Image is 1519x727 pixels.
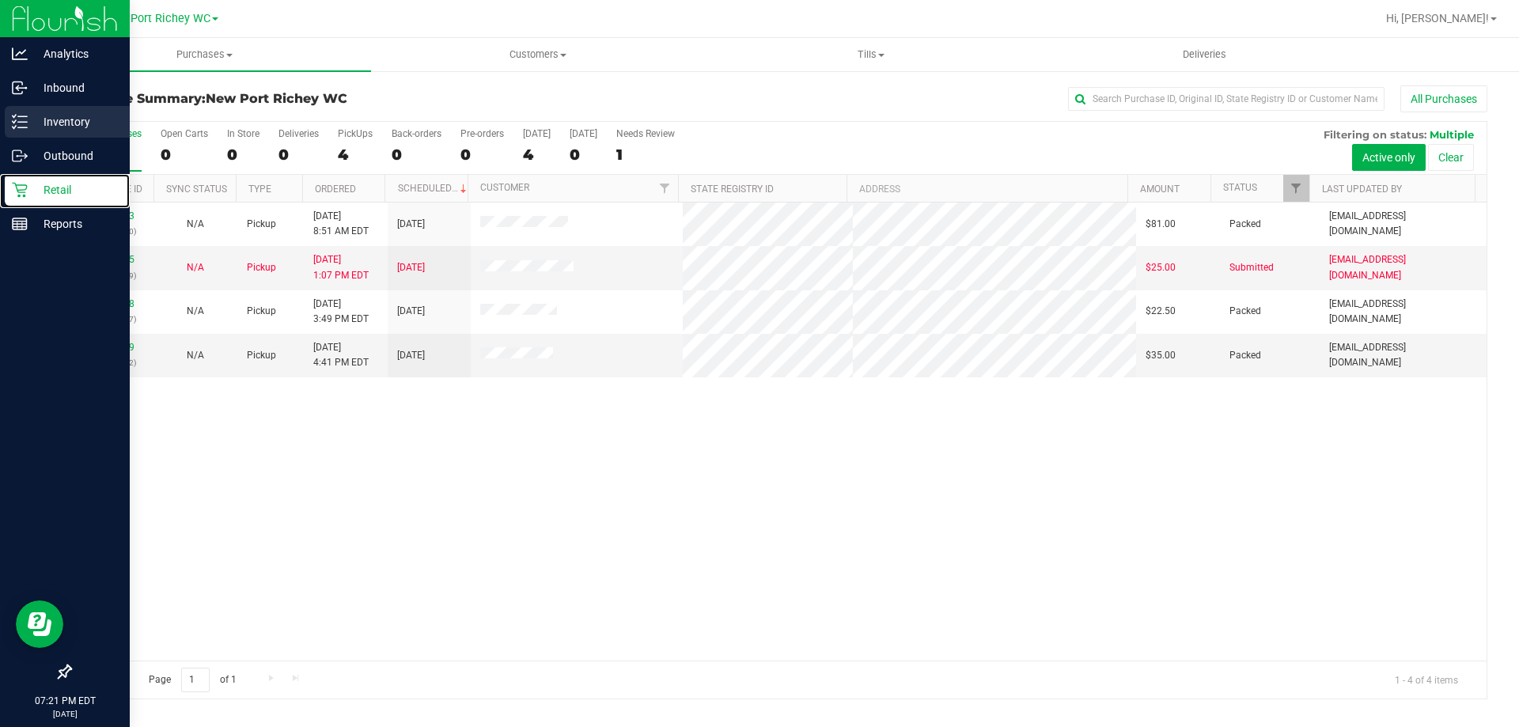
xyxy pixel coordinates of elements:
[1329,252,1477,282] span: [EMAIL_ADDRESS][DOMAIN_NAME]
[166,184,227,195] a: Sync Status
[206,91,347,106] span: New Port Richey WC
[1329,297,1477,327] span: [EMAIL_ADDRESS][DOMAIN_NAME]
[70,92,542,106] h3: Purchase Summary:
[1386,12,1489,25] span: Hi, [PERSON_NAME]!
[1430,128,1474,141] span: Multiple
[480,182,529,193] a: Customer
[187,217,204,232] button: N/A
[1329,209,1477,239] span: [EMAIL_ADDRESS][DOMAIN_NAME]
[313,252,369,282] span: [DATE] 1:07 PM EDT
[12,216,28,232] inline-svg: Reports
[28,146,123,165] p: Outbound
[248,184,271,195] a: Type
[847,175,1127,203] th: Address
[1229,348,1261,363] span: Packed
[313,340,369,370] span: [DATE] 4:41 PM EDT
[338,128,373,139] div: PickUps
[523,128,551,139] div: [DATE]
[161,146,208,164] div: 0
[1229,217,1261,232] span: Packed
[28,112,123,131] p: Inventory
[181,668,210,692] input: 1
[90,298,134,309] a: 11819218
[1229,260,1274,275] span: Submitted
[12,114,28,130] inline-svg: Inventory
[1428,144,1474,171] button: Clear
[187,348,204,363] button: N/A
[38,47,371,62] span: Purchases
[371,38,704,71] a: Customers
[187,305,204,316] span: Not Applicable
[187,218,204,229] span: Not Applicable
[38,38,371,71] a: Purchases
[247,260,276,275] span: Pickup
[247,348,276,363] span: Pickup
[1068,87,1385,111] input: Search Purchase ID, Original ID, State Registry ID or Customer Name...
[313,209,369,239] span: [DATE] 8:51 AM EDT
[691,184,774,195] a: State Registry ID
[12,182,28,198] inline-svg: Retail
[12,80,28,96] inline-svg: Inbound
[705,47,1036,62] span: Tills
[398,183,470,194] a: Scheduled
[338,146,373,164] div: 4
[12,46,28,62] inline-svg: Analytics
[28,214,123,233] p: Reports
[1352,144,1426,171] button: Active only
[1400,85,1487,112] button: All Purchases
[704,38,1037,71] a: Tills
[16,600,63,648] iframe: Resource center
[1223,182,1257,193] a: Status
[1161,47,1248,62] span: Deliveries
[523,146,551,164] div: 4
[616,146,675,164] div: 1
[187,304,204,319] button: N/A
[397,217,425,232] span: [DATE]
[570,128,597,139] div: [DATE]
[1038,38,1371,71] a: Deliveries
[1140,184,1180,195] a: Amount
[278,128,319,139] div: Deliveries
[1229,304,1261,319] span: Packed
[90,210,134,222] a: 11816023
[247,217,276,232] span: Pickup
[1146,348,1176,363] span: $35.00
[1146,217,1176,232] span: $81.00
[652,175,678,202] a: Filter
[313,297,369,327] span: [DATE] 3:49 PM EDT
[28,44,123,63] p: Analytics
[1324,128,1426,141] span: Filtering on status:
[187,350,204,361] span: Not Applicable
[392,146,441,164] div: 0
[90,254,134,265] a: 11818045
[28,180,123,199] p: Retail
[616,128,675,139] div: Needs Review
[227,146,259,164] div: 0
[570,146,597,164] div: 0
[1283,175,1309,202] a: Filter
[460,128,504,139] div: Pre-orders
[392,128,441,139] div: Back-orders
[12,148,28,164] inline-svg: Outbound
[247,304,276,319] span: Pickup
[187,262,204,273] span: Not Applicable
[7,694,123,708] p: 07:21 PM EDT
[227,128,259,139] div: In Store
[1146,304,1176,319] span: $22.50
[1146,260,1176,275] span: $25.00
[1329,340,1477,370] span: [EMAIL_ADDRESS][DOMAIN_NAME]
[1382,668,1471,691] span: 1 - 4 of 4 items
[135,668,249,692] span: Page of 1
[104,12,210,25] span: New Port Richey WC
[1322,184,1402,195] a: Last Updated By
[460,146,504,164] div: 0
[372,47,703,62] span: Customers
[161,128,208,139] div: Open Carts
[315,184,356,195] a: Ordered
[90,342,134,353] a: 11819459
[278,146,319,164] div: 0
[397,348,425,363] span: [DATE]
[397,304,425,319] span: [DATE]
[28,78,123,97] p: Inbound
[187,260,204,275] button: N/A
